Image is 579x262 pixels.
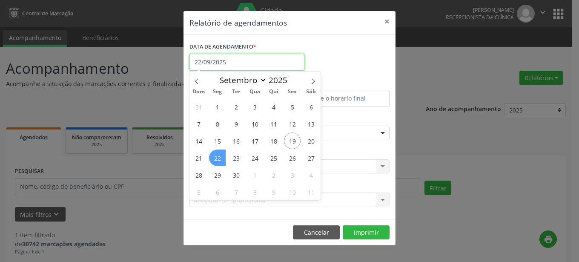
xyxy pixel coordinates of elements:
[209,150,226,166] span: Setembro 22, 2025
[190,132,207,149] span: Setembro 14, 2025
[215,74,267,86] select: Month
[303,167,319,183] span: Outubro 4, 2025
[247,115,263,132] span: Setembro 10, 2025
[190,98,207,115] span: Agosto 31, 2025
[247,98,263,115] span: Setembro 3, 2025
[247,150,263,166] span: Setembro 24, 2025
[190,167,207,183] span: Setembro 28, 2025
[209,184,226,200] span: Outubro 6, 2025
[265,115,282,132] span: Setembro 11, 2025
[228,184,244,200] span: Outubro 7, 2025
[284,167,301,183] span: Outubro 3, 2025
[302,89,321,95] span: Sáb
[265,132,282,149] span: Setembro 18, 2025
[209,98,226,115] span: Setembro 1, 2025
[190,115,207,132] span: Setembro 7, 2025
[284,184,301,200] span: Outubro 10, 2025
[264,89,283,95] span: Qui
[378,11,396,32] button: Close
[267,75,295,86] input: Year
[303,150,319,166] span: Setembro 27, 2025
[292,90,390,107] input: Selecione o horário final
[247,167,263,183] span: Outubro 1, 2025
[190,150,207,166] span: Setembro 21, 2025
[189,54,304,71] input: Selecione uma data ou intervalo
[228,150,244,166] span: Setembro 23, 2025
[343,225,390,240] button: Imprimir
[228,115,244,132] span: Setembro 9, 2025
[227,89,246,95] span: Ter
[247,184,263,200] span: Outubro 8, 2025
[265,167,282,183] span: Outubro 2, 2025
[303,132,319,149] span: Setembro 20, 2025
[228,132,244,149] span: Setembro 16, 2025
[284,150,301,166] span: Setembro 26, 2025
[189,89,208,95] span: Dom
[228,167,244,183] span: Setembro 30, 2025
[189,40,256,54] label: DATA DE AGENDAMENTO
[303,115,319,132] span: Setembro 13, 2025
[265,150,282,166] span: Setembro 25, 2025
[284,115,301,132] span: Setembro 12, 2025
[209,115,226,132] span: Setembro 8, 2025
[292,77,390,90] label: ATÉ
[265,98,282,115] span: Setembro 4, 2025
[246,89,264,95] span: Qua
[284,132,301,149] span: Setembro 19, 2025
[247,132,263,149] span: Setembro 17, 2025
[189,17,287,28] h5: Relatório de agendamentos
[228,98,244,115] span: Setembro 2, 2025
[190,184,207,200] span: Outubro 5, 2025
[293,225,340,240] button: Cancelar
[209,132,226,149] span: Setembro 15, 2025
[209,167,226,183] span: Setembro 29, 2025
[208,89,227,95] span: Seg
[303,184,319,200] span: Outubro 11, 2025
[283,89,302,95] span: Sex
[265,184,282,200] span: Outubro 9, 2025
[303,98,319,115] span: Setembro 6, 2025
[284,98,301,115] span: Setembro 5, 2025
